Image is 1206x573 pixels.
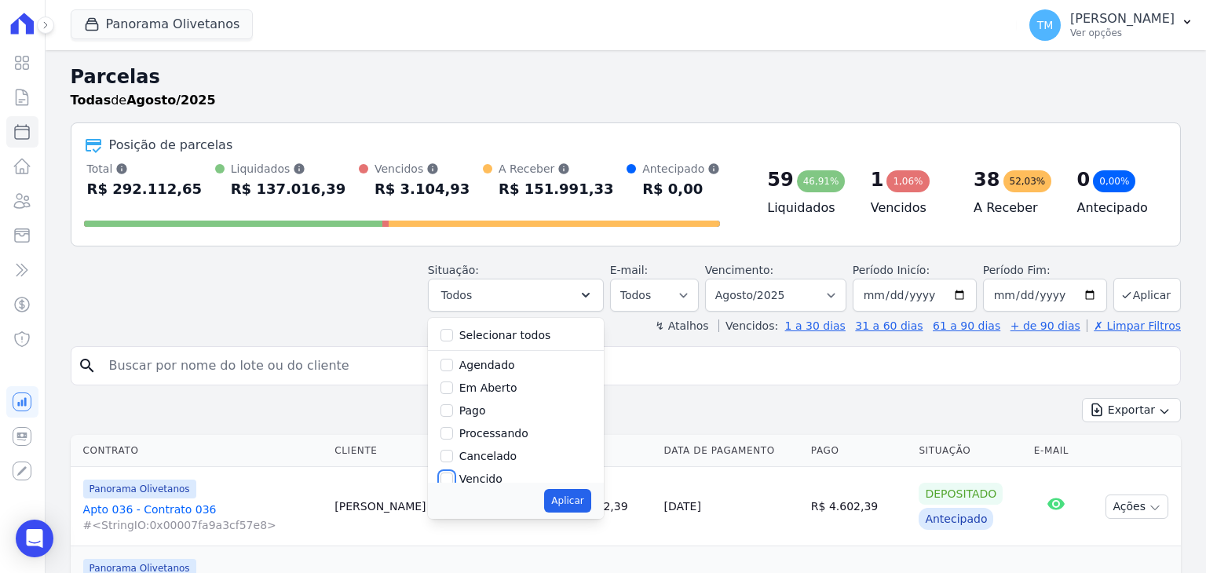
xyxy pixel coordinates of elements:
div: 1,06% [886,170,929,192]
button: Aplicar [544,489,590,513]
label: Vencimento: [705,264,773,276]
th: Pago [805,435,913,467]
div: Total [87,161,203,177]
span: TM [1037,20,1054,31]
div: R$ 0,00 [642,177,720,202]
div: R$ 151.991,33 [499,177,614,202]
strong: Agosto/2025 [126,93,215,108]
div: 1 [871,167,884,192]
td: [DATE] [658,467,805,546]
label: Vencidos: [718,319,778,332]
h4: Antecipado [1077,199,1155,217]
i: search [78,356,97,375]
div: 38 [974,167,1000,192]
td: [PERSON_NAME] [328,467,459,546]
div: 0 [1077,167,1091,192]
h4: Vencidos [871,199,948,217]
div: 59 [767,167,793,192]
h2: Parcelas [71,63,1181,91]
label: Período Fim: [983,262,1107,279]
a: + de 90 dias [1010,319,1080,332]
label: Pago [459,404,486,417]
div: R$ 137.016,39 [231,177,346,202]
label: Período Inicío: [853,264,930,276]
button: Todos [428,279,604,312]
a: 61 a 90 dias [933,319,1000,332]
h4: A Receber [974,199,1051,217]
div: 46,91% [797,170,846,192]
div: A Receber [499,161,614,177]
label: Processando [459,427,528,440]
th: Contrato [71,435,329,467]
span: Panorama Olivetanos [83,480,196,498]
div: 52,03% [1003,170,1052,192]
button: Panorama Olivetanos [71,9,254,39]
th: Cliente [328,435,459,467]
th: Valor [554,435,657,467]
div: R$ 3.104,93 [375,177,470,202]
a: Apto 036 - Contrato 036#<StringIO:0x00007fa9a3cf57e8> [83,502,323,533]
button: TM [PERSON_NAME] Ver opções [1017,3,1206,47]
td: R$ 4.602,39 [805,467,913,546]
th: Data de Pagamento [658,435,805,467]
div: Depositado [919,483,1003,505]
button: Exportar [1082,398,1181,422]
label: Cancelado [459,450,517,462]
label: Situação: [428,264,479,276]
p: de [71,91,216,110]
input: Buscar por nome do lote ou do cliente [100,350,1174,381]
strong: Todas [71,93,111,108]
th: Situação [912,435,1027,467]
div: Vencidos [375,161,470,177]
div: 0,00% [1093,170,1135,192]
p: Ver opções [1070,27,1175,39]
a: 31 a 60 dias [855,319,923,332]
label: ↯ Atalhos [655,319,708,332]
a: ✗ Limpar Filtros [1087,319,1181,332]
div: R$ 292.112,65 [87,177,203,202]
button: Aplicar [1113,278,1181,312]
div: Liquidados [231,161,346,177]
label: E-mail: [610,264,649,276]
label: Agendado [459,359,515,371]
div: Posição de parcelas [109,136,233,155]
p: [PERSON_NAME] [1070,11,1175,27]
span: #<StringIO:0x00007fa9a3cf57e8> [83,517,323,533]
div: Antecipado [642,161,720,177]
label: Vencido [459,473,502,485]
h4: Liquidados [767,199,845,217]
th: E-mail [1028,435,1084,467]
div: Antecipado [919,508,993,530]
a: 1 a 30 dias [785,319,846,332]
button: Ações [1105,495,1168,519]
label: Em Aberto [459,381,517,394]
td: R$ 4.602,39 [554,467,657,546]
label: Selecionar todos [459,329,551,341]
div: Open Intercom Messenger [16,520,53,557]
span: Todos [441,286,472,305]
